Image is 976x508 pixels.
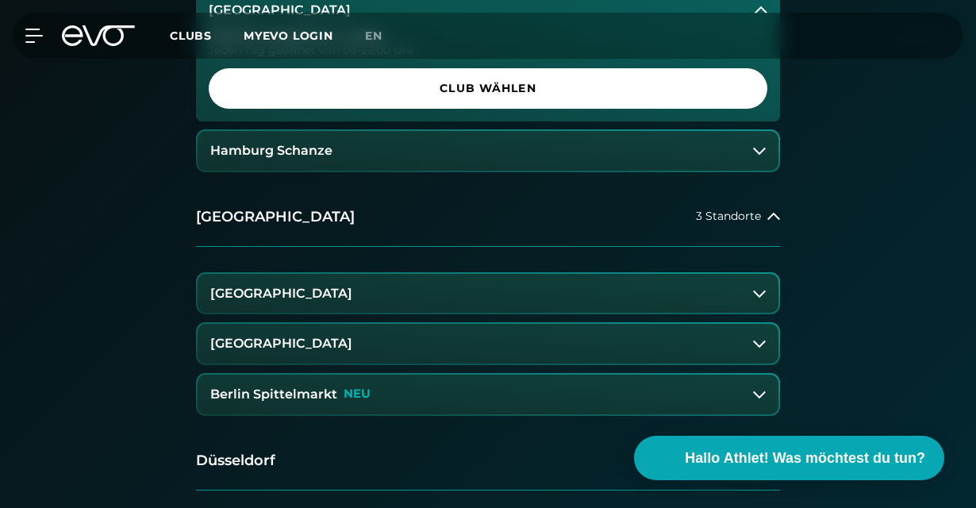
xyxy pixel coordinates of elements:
button: Hamburg Schanze [198,131,778,171]
span: Hallo Athlet! Was möchtest du tun? [685,448,925,469]
h3: Berlin Spittelmarkt [210,387,337,402]
a: MYEVO LOGIN [244,29,333,43]
a: Club wählen [209,68,767,109]
h2: [GEOGRAPHIC_DATA] [196,207,355,227]
h3: [GEOGRAPHIC_DATA] [210,287,352,301]
p: NEU [344,387,371,401]
h3: Hamburg Schanze [210,144,332,158]
span: 3 Standorte [696,210,761,222]
h3: [GEOGRAPHIC_DATA] [210,337,352,351]
span: Club wählen [228,80,748,97]
button: Berlin SpittelmarktNEU [198,375,778,414]
button: [GEOGRAPHIC_DATA] [198,274,778,314]
h2: Düsseldorf [196,451,275,471]
span: Clubs [170,29,212,43]
button: Düsseldorf2 Standorte [196,432,780,491]
a: en [365,27,402,45]
button: [GEOGRAPHIC_DATA]3 Standorte [196,188,780,247]
a: Clubs [170,28,244,43]
span: en [365,29,382,43]
button: Hallo Athlet! Was möchtest du tun? [634,436,944,480]
button: [GEOGRAPHIC_DATA] [198,324,778,364]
